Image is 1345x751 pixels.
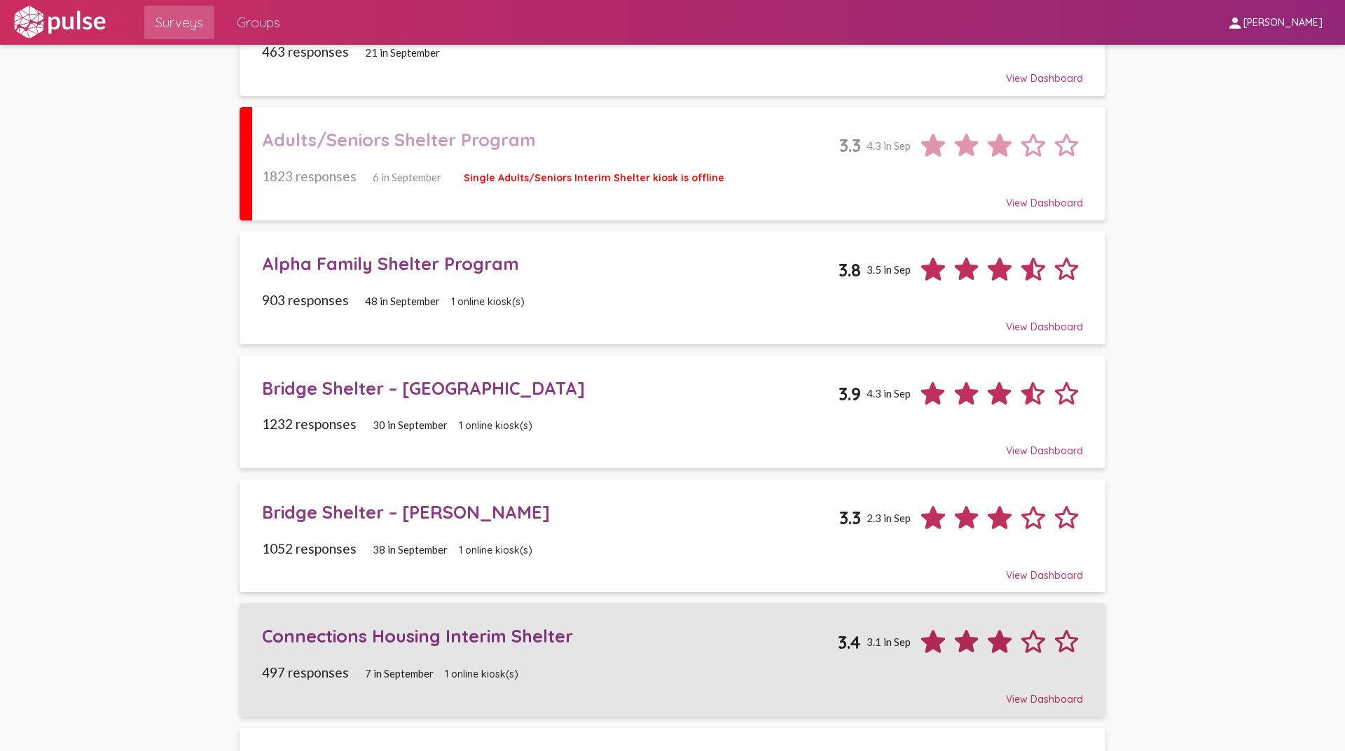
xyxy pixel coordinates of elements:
div: View Dashboard [262,556,1084,582]
div: View Dashboard [262,432,1084,457]
span: 48 in September [365,295,440,307]
span: 903 responses [262,292,349,308]
span: 1232 responses [262,416,357,432]
span: [PERSON_NAME] [1243,17,1323,29]
a: Bridge Shelter – [GEOGRAPHIC_DATA]3.94.3 in Sep1232 responses30 in September1 online kiosk(s)View... [240,356,1105,468]
span: 3.5 in Sep [867,263,911,276]
span: 1 online kiosk(s) [459,419,532,432]
span: 6 in September [373,171,441,183]
span: 3.9 [839,383,861,405]
div: Bridge Shelter – [GEOGRAPHIC_DATA] [262,377,839,399]
span: 497 responses [262,664,349,680]
span: 1 online kiosk(s) [459,544,532,556]
div: View Dashboard [262,184,1084,209]
img: white-logo.svg [11,5,108,40]
div: Connections Housing Interim Shelter [262,625,839,647]
span: 4.3 in Sep [867,387,911,400]
span: Groups [237,10,280,35]
div: View Dashboard [262,680,1084,706]
span: 1823 responses [262,168,357,184]
span: 1052 responses [262,540,357,556]
div: Adults/Seniors Shelter Program [262,129,840,150]
span: 1 online kiosk(s) [451,295,525,308]
mat-icon: person [1227,15,1243,31]
div: View Dashboard [262,59,1084,85]
span: Surveys [156,10,203,35]
span: 30 in September [373,419,448,431]
span: 1 online kiosk(s) [445,668,518,680]
span: 38 in September [373,543,448,556]
span: 3.3 [839,134,861,156]
a: Groups [226,6,291,39]
span: 2.3 in Sep [867,512,911,524]
a: Connections Housing Interim Shelter3.43.1 in Sep497 responses7 in September1 online kiosk(s)View ... [240,603,1105,716]
span: Single Adults/Seniors Interim Shelter kiosk is offline [464,171,724,184]
a: Bridge Shelter – [PERSON_NAME]3.32.3 in Sep1052 responses38 in September1 online kiosk(s)View Das... [240,479,1105,592]
span: 7 in September [365,667,434,680]
a: Alpha Family Shelter Program3.83.5 in Sep903 responses48 in September1 online kiosk(s)View Dashboard [240,231,1105,344]
div: Alpha Family Shelter Program [262,253,839,274]
div: View Dashboard [262,308,1084,333]
span: 21 in September [365,46,440,59]
span: 3.4 [838,631,861,653]
span: 3.1 in Sep [867,636,911,648]
span: 463 responses [262,43,349,59]
span: 3.8 [839,259,861,281]
a: Surveys [144,6,214,39]
div: Bridge Shelter – [PERSON_NAME] [262,501,840,523]
span: 4.3 in Sep [867,139,911,152]
button: [PERSON_NAME] [1215,9,1334,35]
a: Adults/Seniors Shelter Program3.34.3 in Sep1823 responses6 in SeptemberSingle Adults/Seniors Inte... [240,107,1105,220]
span: 3.3 [839,507,861,528]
